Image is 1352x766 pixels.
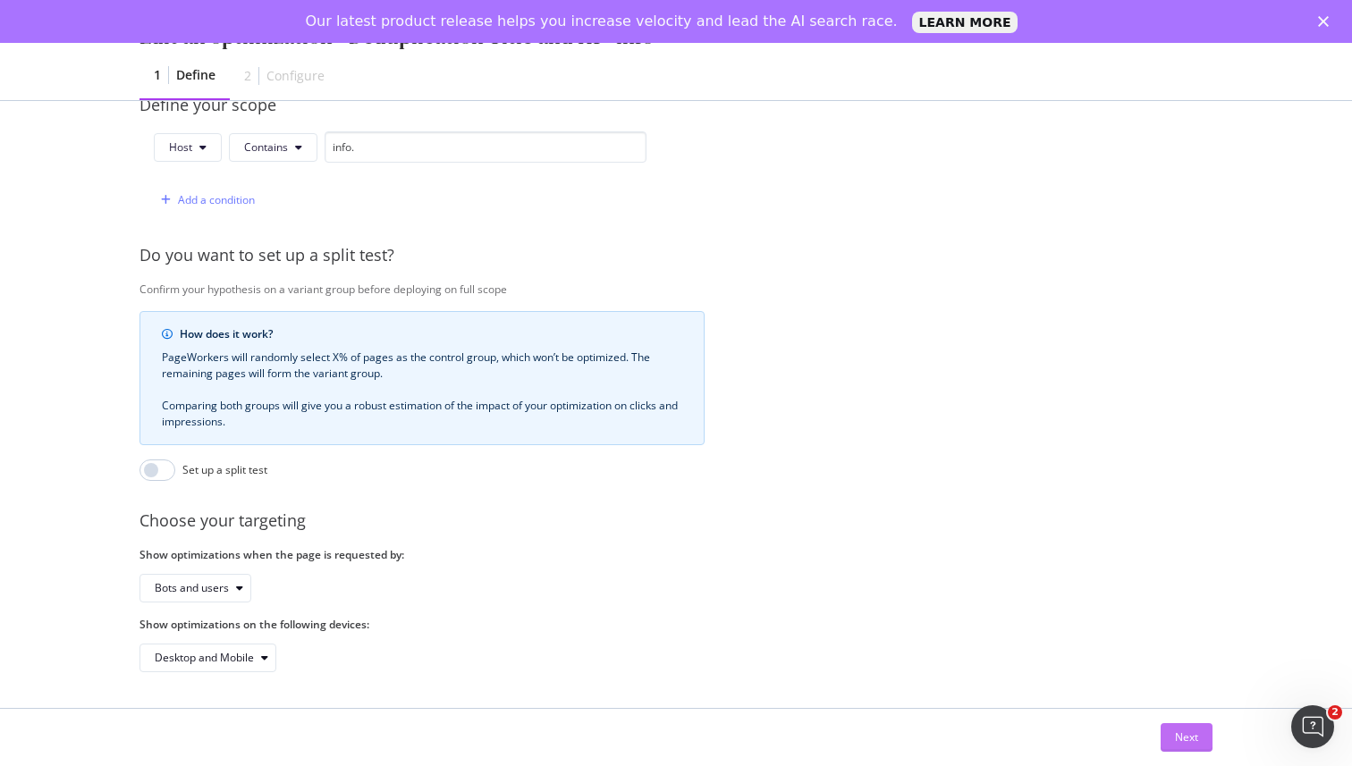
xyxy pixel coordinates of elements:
div: Choose your targeting [139,509,1301,533]
label: Show optimizations on the following devices: [139,617,705,632]
div: Define your scope [139,94,1301,117]
div: Configure [266,67,325,85]
button: Add a condition [154,186,255,215]
a: LEARN MORE [912,12,1018,33]
div: 1 [154,66,161,84]
div: PageWorkers will randomly select X% of pages as the control group, which won’t be optimized. The ... [162,349,682,430]
button: Bots and users [139,574,251,602]
button: Contains [229,133,317,162]
div: Our latest product release helps you increase velocity and lead the AI search race. [306,13,898,30]
div: info banner [139,311,705,445]
div: Set up a split test [182,462,267,477]
div: Bots and users [155,583,229,593]
div: Desktop and Mobile [155,652,254,663]
div: Fermer [1318,16,1336,27]
div: Add a condition [178,192,255,207]
label: Show optimizations when the page is requested by: [139,547,705,562]
span: Contains [244,139,288,155]
iframe: Intercom live chat [1291,705,1334,748]
div: Next [1175,729,1198,745]
div: 2 [244,67,251,85]
div: Do you want to set up a split test? [139,244,1301,267]
div: How does it work? [180,326,682,342]
button: Host [154,133,222,162]
div: Confirm your hypothesis on a variant group before deploying on full scope [139,282,1301,297]
span: Host [169,139,192,155]
button: Desktop and Mobile [139,644,276,672]
div: Define [176,66,215,84]
span: 2 [1328,705,1342,720]
button: Next [1161,723,1213,752]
